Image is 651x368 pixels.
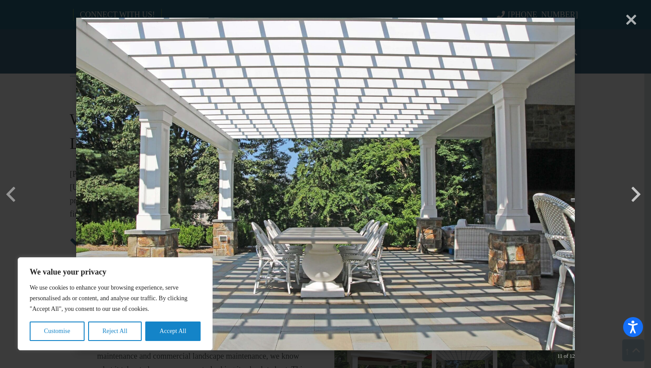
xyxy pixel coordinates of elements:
button: Customise [30,322,85,341]
p: We value your privacy [30,267,201,277]
div: We value your privacy [18,257,213,350]
button: Next (Right arrow key) [625,170,647,191]
button: Reject All [88,322,142,341]
p: We use cookies to enhance your browsing experience, serve personalised ads or content, and analys... [30,283,201,314]
div: 11 of 12 [558,352,575,360]
button: Accept All [145,322,201,341]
